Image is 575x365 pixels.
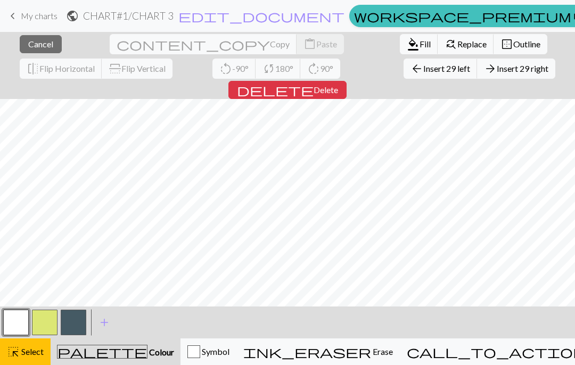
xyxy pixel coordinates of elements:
span: edit_document [178,9,344,23]
button: Insert 29 left [404,59,478,79]
span: -90° [232,63,249,73]
button: 90° [300,59,340,79]
h2: CHART#1 / CHART 3 [83,10,174,22]
span: arrow_forward [484,61,497,76]
span: add [98,315,111,330]
span: arrow_back [410,61,423,76]
button: Flip Horizontal [20,59,102,79]
span: find_replace [445,37,457,52]
span: Cancel [28,39,53,49]
button: 180° [256,59,301,79]
span: delete [237,82,314,97]
span: 90° [320,63,333,73]
span: Select [20,346,44,356]
span: Delete [314,85,338,95]
button: Outline [494,34,547,54]
span: Insert 29 right [497,63,548,73]
button: Flip Vertical [102,59,172,79]
span: Flip Horizontal [39,63,95,73]
button: Colour [51,338,180,365]
span: Flip Vertical [121,63,166,73]
span: content_copy [117,37,270,52]
span: flip [27,61,39,76]
span: Fill [420,39,431,49]
span: Symbol [200,346,229,356]
span: ink_eraser [243,344,371,359]
span: rotate_left [219,61,232,76]
button: Replace [438,34,494,54]
span: flip [108,62,122,75]
span: Erase [371,346,393,356]
span: Copy [270,39,290,49]
span: palette [57,344,147,359]
span: format_color_fill [407,37,420,52]
span: border_outer [500,37,513,52]
span: Outline [513,39,540,49]
span: 180° [275,63,293,73]
span: highlight_alt [7,344,20,359]
button: Delete [228,81,347,99]
span: Insert 29 left [423,63,470,73]
span: workspace_premium [354,9,571,23]
span: Replace [457,39,487,49]
span: My charts [21,11,57,21]
a: My charts [6,7,57,25]
button: Insert 29 right [477,59,555,79]
span: Colour [147,347,174,357]
span: keyboard_arrow_left [6,9,19,23]
span: rotate_right [307,61,320,76]
span: sync [262,61,275,76]
button: -90° [212,59,256,79]
span: public [66,9,79,23]
button: Fill [400,34,438,54]
button: Symbol [180,338,236,365]
button: Cancel [20,35,62,53]
button: Copy [110,34,297,54]
button: Erase [236,338,400,365]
